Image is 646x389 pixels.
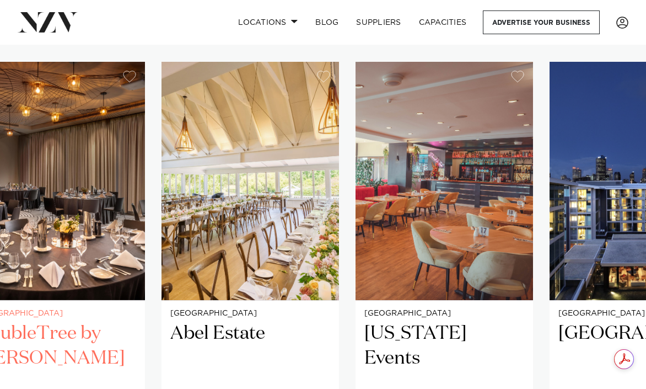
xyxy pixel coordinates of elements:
[410,10,476,34] a: Capacities
[306,10,347,34] a: BLOG
[347,10,410,34] a: SUPPLIERS
[229,10,306,34] a: Locations
[483,10,600,34] a: Advertise your business
[356,62,533,300] img: Dining area at Texas Events in Auckland
[364,310,524,318] small: [GEOGRAPHIC_DATA]
[18,12,78,32] img: nzv-logo.png
[170,310,330,318] small: [GEOGRAPHIC_DATA]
